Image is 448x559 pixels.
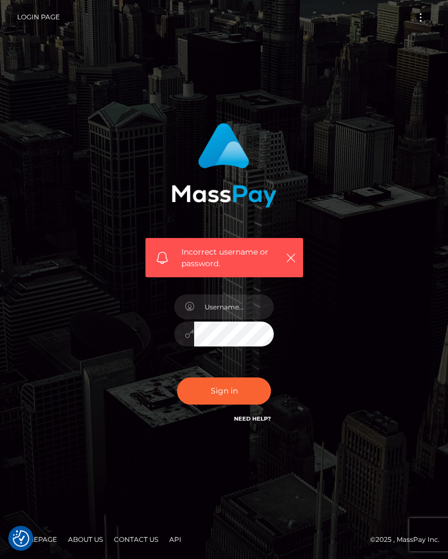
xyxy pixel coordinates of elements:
a: About Us [64,531,107,548]
img: Revisit consent button [13,530,29,547]
div: © 2025 , MassPay Inc. [8,534,440,546]
button: Consent Preferences [13,530,29,547]
input: Username... [194,294,274,319]
a: Homepage [12,531,61,548]
a: API [165,531,186,548]
a: Contact Us [110,531,163,548]
a: Login Page [17,6,60,29]
button: Toggle navigation [410,10,431,25]
button: Sign in [177,377,271,405]
img: MassPay Login [171,123,277,208]
a: Need Help? [234,415,271,422]
span: Incorrect username or password. [181,246,280,270]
